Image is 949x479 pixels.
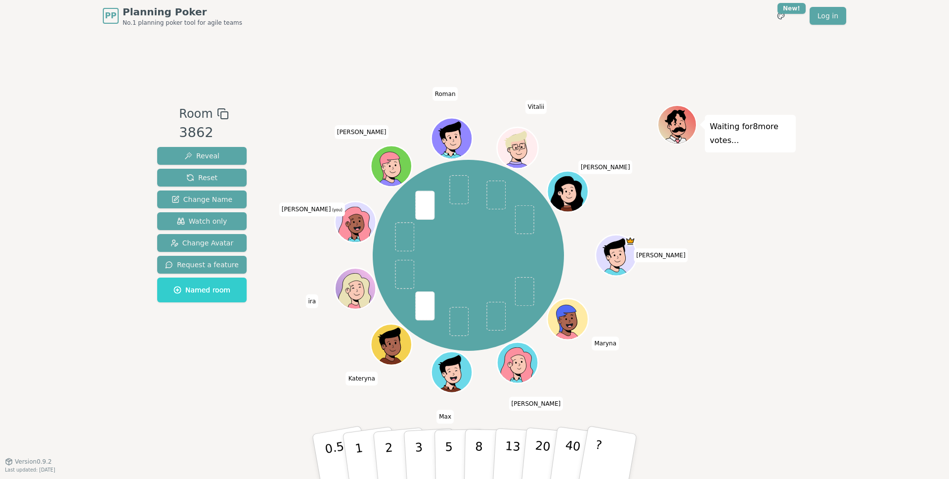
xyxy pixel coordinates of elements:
button: Reveal [157,147,247,165]
span: Click to change your name [432,87,458,101]
span: Last updated: [DATE] [5,467,55,473]
span: Click to change your name [592,336,619,350]
button: Reset [157,169,247,187]
button: Request a feature [157,256,247,274]
span: Change Name [172,194,232,204]
span: (you) [331,208,343,212]
span: Gunnar is the host [625,236,635,246]
span: Version 0.9.2 [15,458,52,466]
span: Click to change your name [509,397,563,411]
span: Click to change your name [279,202,345,216]
button: Named room [157,278,247,302]
button: Version0.9.2 [5,458,52,466]
button: Click to change your avatar [336,203,375,241]
span: Click to change your name [335,125,389,139]
span: Click to change your name [305,294,318,308]
button: New! [772,7,790,25]
button: Change Avatar [157,234,247,252]
span: Room [179,105,213,123]
a: PPPlanning PokerNo.1 planning poker tool for agile teams [103,5,242,27]
span: Named room [173,285,230,295]
span: No.1 planning poker tool for agile teams [123,19,242,27]
span: Watch only [177,216,227,226]
span: Request a feature [165,260,239,270]
span: Click to change your name [346,372,378,385]
button: Change Name [157,191,247,208]
span: Planning Poker [123,5,242,19]
button: Watch only [157,212,247,230]
div: New! [777,3,806,14]
span: PP [105,10,116,22]
span: Click to change your name [525,100,547,114]
span: Click to change your name [436,410,454,424]
div: 3862 [179,123,228,143]
span: Click to change your name [634,248,688,262]
span: Click to change your name [578,160,633,174]
a: Log in [810,7,846,25]
span: Reveal [184,151,219,161]
p: Waiting for 8 more votes... [710,120,791,147]
span: Change Avatar [171,238,234,248]
span: Reset [186,173,217,183]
